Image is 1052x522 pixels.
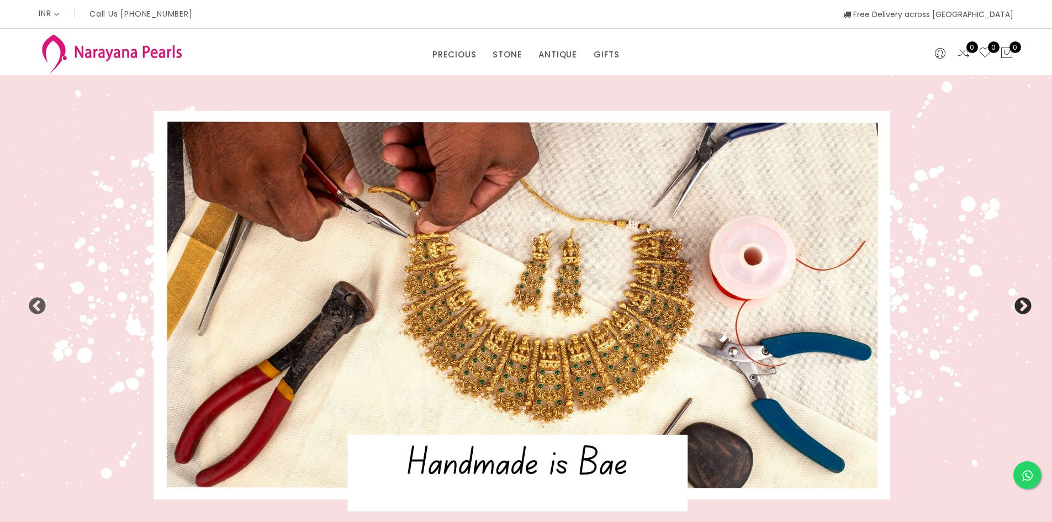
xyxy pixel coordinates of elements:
a: STONE [493,46,522,63]
span: 0 [988,41,1000,53]
span: Free Delivery across [GEOGRAPHIC_DATA] [843,9,1013,20]
span: 0 [1009,41,1021,53]
a: PRECIOUS [432,46,476,63]
a: ANTIQUE [538,46,577,63]
button: Previous [28,297,39,308]
span: 0 [966,41,978,53]
a: 0 [979,46,992,61]
a: GIFTS [594,46,620,63]
button: 0 [1000,46,1013,61]
button: Next [1013,297,1024,308]
p: Call Us [PHONE_NUMBER] [89,10,193,18]
a: 0 [957,46,970,61]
